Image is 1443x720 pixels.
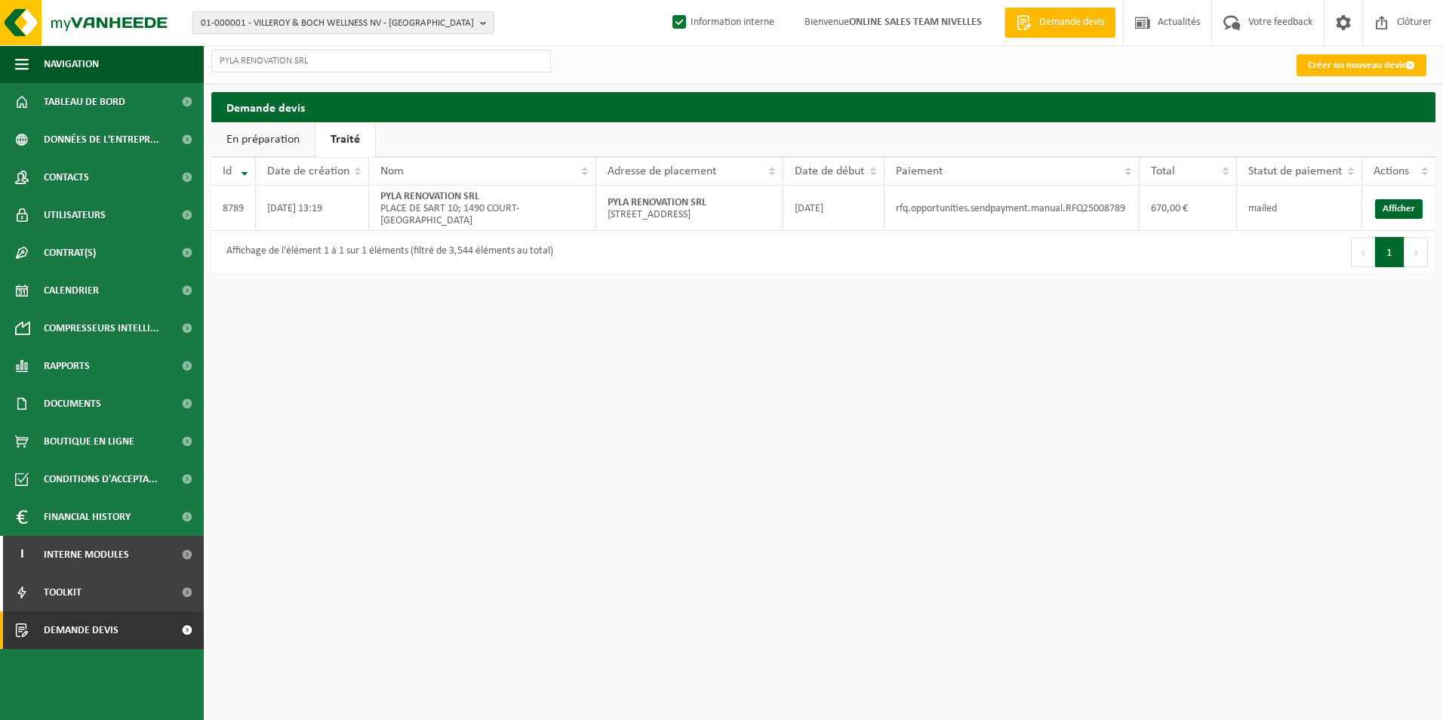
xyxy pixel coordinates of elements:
span: Contrat(s) [44,234,96,272]
td: [DATE] 13:19 [256,186,369,231]
span: Interne modules [44,536,129,574]
span: Total [1151,165,1175,177]
a: En préparation [211,122,315,157]
span: Date de création [267,165,349,177]
strong: PYLA RENOVATION SRL [380,191,479,202]
a: Créer un nouveau devis [1297,54,1426,76]
input: Chercher [211,50,551,72]
td: rfq.opportunities.sendpayment.manual.RFQ25008789 [885,186,1140,231]
span: Navigation [44,45,99,83]
span: Financial History [44,498,131,536]
td: [DATE] [783,186,885,231]
span: Contacts [44,158,89,196]
span: Paiement [896,165,943,177]
a: Afficher [1375,199,1423,219]
button: 1 [1375,237,1405,267]
h2: Demande devis [211,92,1435,122]
span: Demande devis [1035,15,1108,30]
a: Demande devis [1005,8,1115,38]
span: Conditions d'accepta... [44,460,158,498]
span: Actions [1374,165,1409,177]
div: Affichage de l'élément 1 à 1 sur 1 éléments (filtré de 3,544 éléments au total) [219,238,553,266]
span: Données de l'entrepr... [44,121,159,158]
span: Statut de paiement [1248,165,1342,177]
span: I [15,536,29,574]
span: Documents [44,385,101,423]
td: [STREET_ADDRESS] [596,186,784,231]
span: Toolkit [44,574,82,611]
span: 01-000001 - VILLEROY & BOCH WELLNESS NV - [GEOGRAPHIC_DATA] [201,12,474,35]
span: mailed [1248,203,1277,214]
span: Rapports [44,347,90,385]
button: Next [1405,237,1428,267]
span: Compresseurs intelli... [44,309,159,347]
span: Id [223,165,232,177]
button: Previous [1351,237,1375,267]
button: 01-000001 - VILLEROY & BOCH WELLNESS NV - [GEOGRAPHIC_DATA] [192,11,494,34]
a: Traité [315,122,375,157]
span: Nom [380,165,404,177]
span: Utilisateurs [44,196,106,234]
span: Boutique en ligne [44,423,134,460]
span: Tableau de bord [44,83,125,121]
td: 8789 [211,186,256,231]
span: Date de début [795,165,864,177]
label: Information interne [669,11,774,34]
td: PLACE DE SART 10; 1490 COURT-[GEOGRAPHIC_DATA] [369,186,595,231]
span: Adresse de placement [608,165,716,177]
span: Calendrier [44,272,99,309]
strong: ONLINE SALES TEAM NIVELLES [849,17,982,28]
strong: PYLA RENOVATION SRL [608,197,706,208]
span: Demande devis [44,611,118,649]
td: 670,00 € [1140,186,1237,231]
